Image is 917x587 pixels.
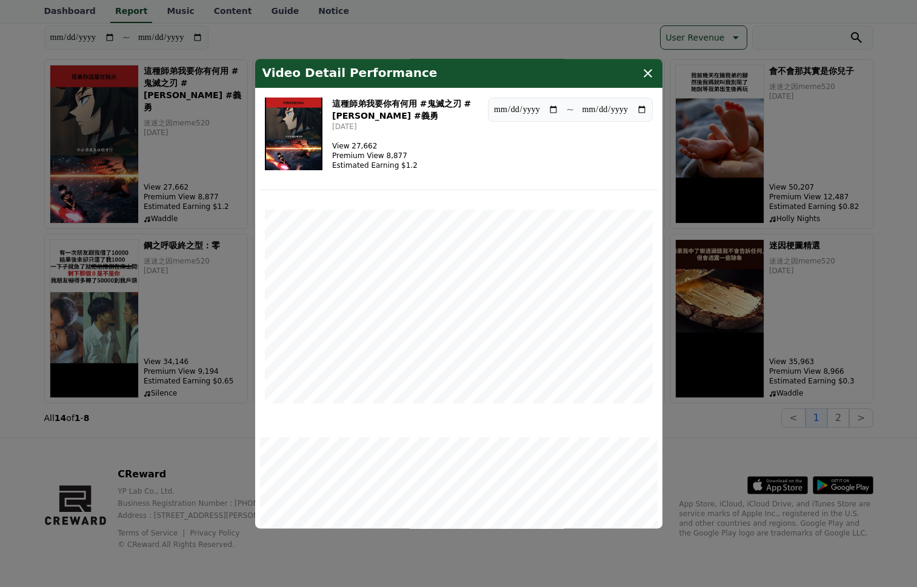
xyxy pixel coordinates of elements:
p: ~ [566,102,574,117]
p: Premium View 8,877 [332,151,418,161]
p: [DATE] [332,122,478,131]
p: Estimated Earning $1.2 [332,161,418,170]
h3: 這種師弟我要你有何用 #鬼滅之刃 #[PERSON_NAME] #義勇 [332,98,478,122]
div: modal [255,59,662,528]
img: 這種師弟我要你有何用 #鬼滅之刃 #炭治郎 #義勇 [265,98,323,170]
h4: Video Detail Performance [262,66,438,81]
p: View 27,662 [332,141,418,151]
